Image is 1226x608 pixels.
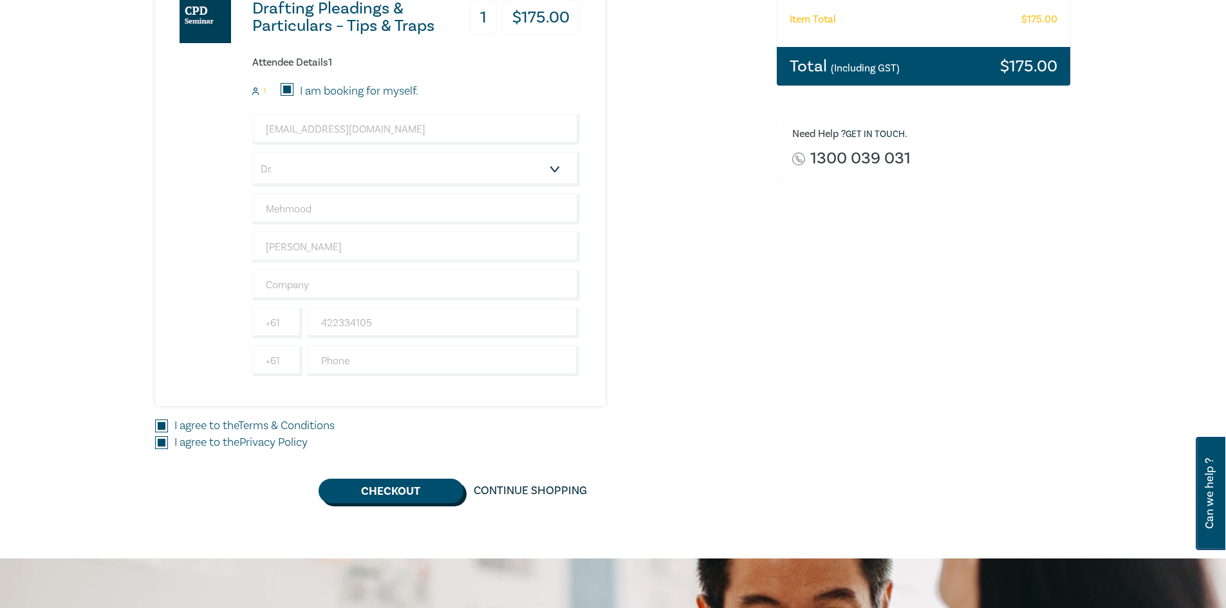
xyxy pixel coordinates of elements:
label: I am booking for myself. [300,83,418,100]
a: Get in touch [846,129,905,140]
input: Mobile* [308,308,580,338]
button: Checkout [319,479,463,503]
h3: $ 175.00 [1000,58,1057,75]
input: Attendee Email* [252,114,580,145]
h6: Attendee Details 1 [252,57,580,69]
a: Continue Shopping [463,479,597,503]
input: Phone [308,345,580,376]
h6: Item Total [790,14,836,26]
input: First Name* [252,194,580,225]
input: +61 [252,345,302,376]
input: +61 [252,308,302,338]
h6: Need Help ? . [792,128,1061,141]
h6: $ 175.00 [1021,14,1057,26]
small: 1 [263,87,266,96]
a: Terms & Conditions [238,418,335,433]
label: I agree to the [174,418,335,434]
h3: Total [790,58,900,75]
a: Privacy Policy [239,435,308,450]
small: (Including GST) [831,62,900,75]
input: Company [252,270,580,300]
span: Can we help ? [1203,445,1216,542]
a: 1300 039 031 [810,150,911,167]
input: Last Name* [252,232,580,263]
label: I agree to the [174,434,308,451]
